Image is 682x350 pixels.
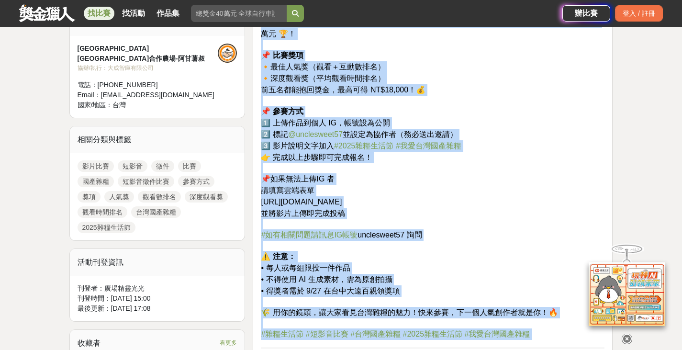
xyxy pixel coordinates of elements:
[78,44,218,64] div: [GEOGRAPHIC_DATA][GEOGRAPHIC_DATA]合作農場-阿甘薯叔
[70,126,245,153] div: 相關分類與標籤
[358,231,422,239] span: unclesweet57 詢問
[138,191,181,203] a: 觀看數排名
[261,18,600,38] span: 只要拍一支 30-90秒短影音，內容不限形式，但必須出現「國產雜糧」，就有機會角逐 總獎金高達10萬元 🏆！
[343,130,458,138] span: 並設定為協作者（務必送出邀請）
[261,209,345,217] span: 並將影片上傳即完成投稿
[261,130,288,138] span: 2️⃣ 標記
[465,330,530,338] a: #我愛台灣國產雜糧
[288,130,343,138] span: @unclesweet57
[151,160,174,172] a: 徵件
[112,101,126,109] span: 台灣
[185,191,228,203] a: 深度觀看獎
[220,338,237,348] span: 看更多
[334,142,394,150] a: #2025雜糧生活節
[261,107,303,115] strong: 📌 參賽方式
[131,206,181,218] a: 台灣國產雜糧
[261,264,350,272] span: • 每人或每組限投一件作品
[78,191,101,203] a: 獎項
[261,252,295,260] strong: ⚠️ 注意：
[78,176,114,187] a: 國產雜糧
[78,90,218,100] div: Email： [EMAIL_ADDRESS][DOMAIN_NAME]
[261,330,303,338] a: #雜糧生活節
[261,63,385,71] span: 🔸最佳人氣獎（觀看＋互動數排名）
[78,101,113,109] span: 國家/地區：
[191,5,287,22] input: 總獎金40萬元 全球自行車設計比賽
[78,160,114,172] a: 影片比賽
[261,231,358,239] a: #如有相關問題請訊息IG帳號
[78,339,101,347] span: 收藏者
[178,160,201,172] a: 比賽
[288,131,343,138] a: @unclesweet57
[70,249,245,276] div: 活動刊登資訊
[78,304,237,314] div: 最後更新： [DATE] 17:08
[78,222,135,233] a: 2025雜糧生活節
[261,51,303,59] strong: 📌 比賽獎項
[261,275,392,283] span: • 不得使用 AI 生成素材，需為原創拍攝
[261,175,334,183] span: 📌如果無法上傳IG 者
[350,330,401,338] a: #台灣國產雜糧
[396,142,461,150] a: #我愛台灣國產雜糧
[261,186,314,194] span: 請填寫雲端表單
[78,64,218,72] div: 協辦/執行： 大成智庫有限公司
[118,7,149,20] a: 找活動
[261,198,342,206] span: [URL][DOMAIN_NAME]
[104,191,134,203] a: 人氣獎
[261,308,558,316] span: 🌾 用你的鏡頭，讓大家看見台灣雜糧的魅力！快來參賽，下一個人氣創作者就是你！🔥
[261,86,425,94] span: 前五名都能抱回獎金，最高可得 NT$18,000！💰
[261,153,372,161] span: 👉 完成以上步驟即可完成報名！
[261,74,385,82] span: 🔸深度觀看獎（平均觀看時間排名）
[261,142,334,150] span: 3️⃣ 影片說明文字加入
[178,176,214,187] a: 參賽方式
[153,7,183,20] a: 作品集
[78,206,127,218] a: 觀看時間排名
[589,262,665,326] img: d2146d9a-e6f6-4337-9592-8cefde37ba6b.png
[78,283,237,294] div: 刊登者： 廣場精靈光光
[78,294,237,304] div: 刊登時間： [DATE] 15:00
[306,330,348,338] a: #短影音比賽
[78,80,218,90] div: 電話： [PHONE_NUMBER]
[562,5,610,22] a: 辦比賽
[261,287,400,295] span: • 得獎者需於 9/27 在台中大遠百親領獎項
[403,330,463,338] a: #2025雜糧生活節
[118,176,174,187] a: 短影音徵件比賽
[118,160,147,172] a: 短影音
[615,5,663,22] div: 登入 / 註冊
[84,7,114,20] a: 找比賽
[261,119,390,127] span: 1️⃣ 上傳作品到個人 IG，帳號設為公開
